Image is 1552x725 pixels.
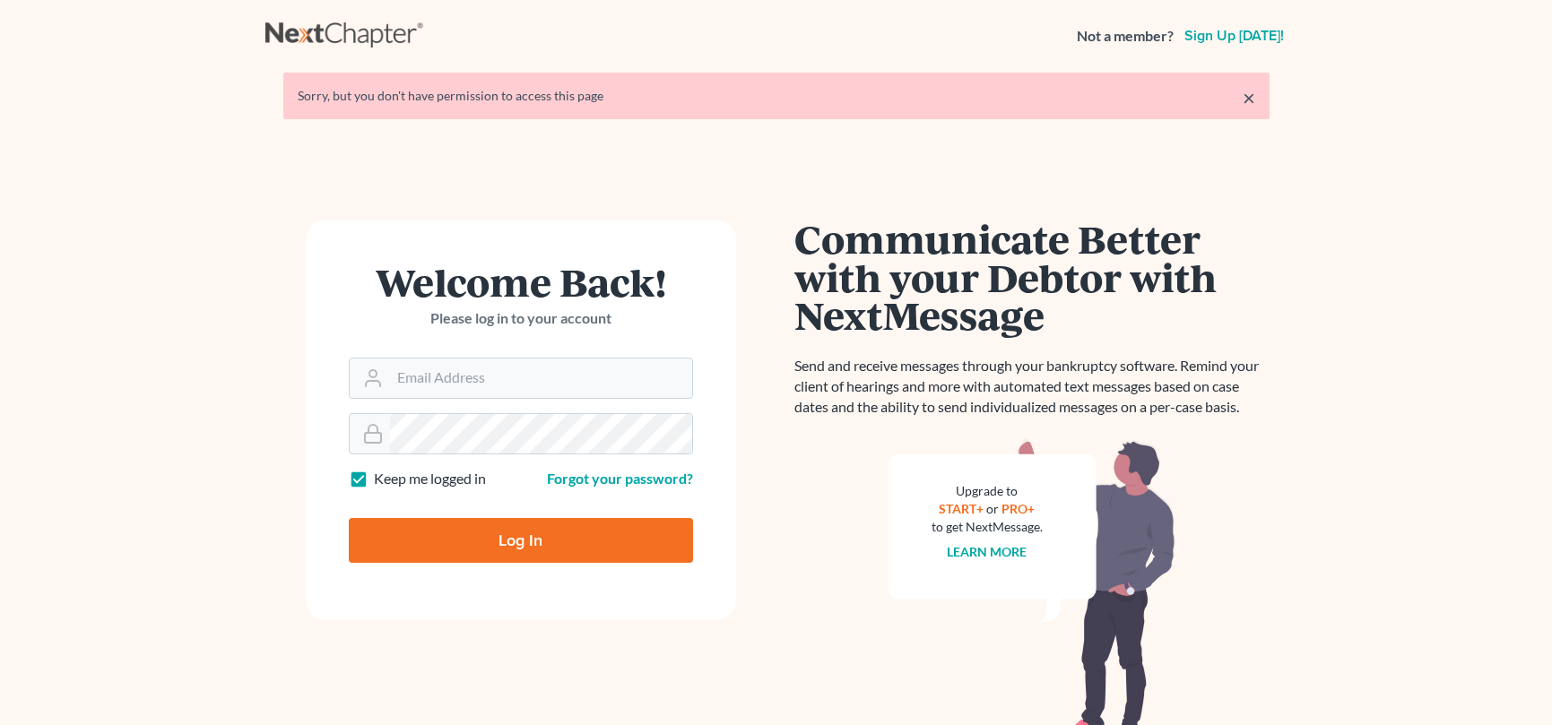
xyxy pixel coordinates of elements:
a: Learn more [947,544,1027,559]
label: Keep me logged in [374,469,486,489]
strong: Not a member? [1077,26,1174,47]
a: × [1243,87,1255,108]
input: Log In [349,518,693,563]
p: Please log in to your account [349,308,693,329]
div: to get NextMessage. [932,518,1043,536]
h1: Welcome Back! [349,263,693,301]
a: Forgot your password? [547,470,693,487]
div: Sorry, but you don't have permission to access this page [298,87,1255,105]
a: PRO+ [1001,501,1035,516]
p: Send and receive messages through your bankruptcy software. Remind your client of hearings and mo... [794,356,1270,418]
a: START+ [939,501,984,516]
span: or [986,501,999,516]
div: Upgrade to [932,482,1043,500]
a: Sign up [DATE]! [1181,29,1288,43]
input: Email Address [390,358,692,398]
h1: Communicate Better with your Debtor with NextMessage [794,220,1270,334]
